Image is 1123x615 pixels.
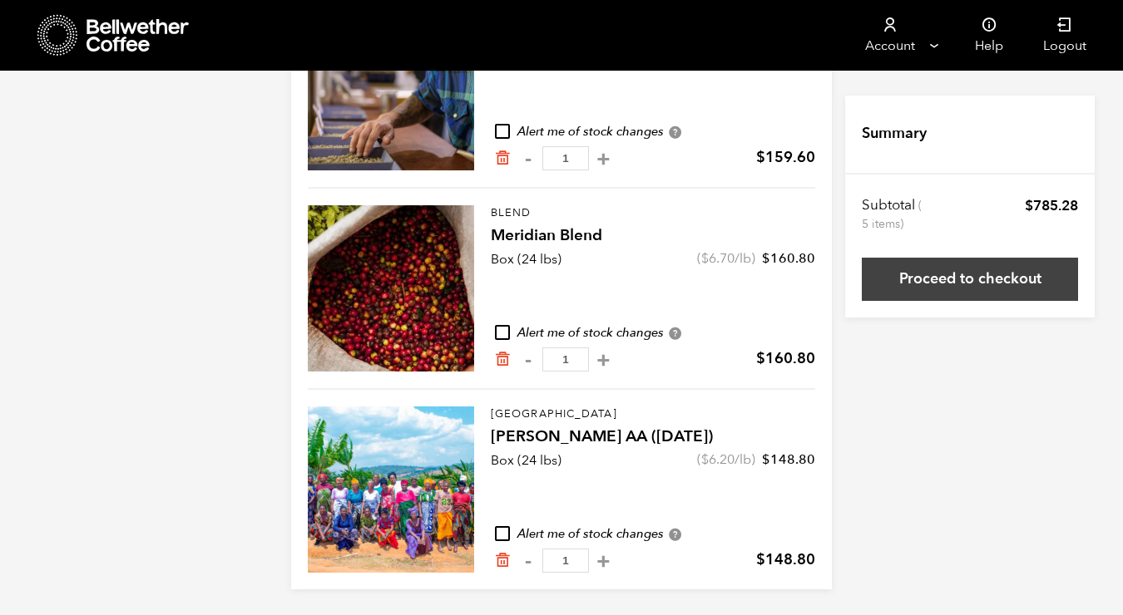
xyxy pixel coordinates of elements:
[494,552,511,569] a: Remove from cart
[491,525,815,544] div: Alert me of stock changes
[862,123,927,145] h4: Summary
[762,249,770,268] span: $
[762,450,815,469] bdi: 148.80
[697,450,755,469] span: ( /lb)
[491,249,561,269] p: Box (24 lbs)
[494,351,511,368] a: Remove from cart
[762,249,815,268] bdi: 160.80
[701,450,735,469] bdi: 6.20
[756,348,765,369] span: $
[862,258,1078,301] a: Proceed to checkout
[593,150,614,167] button: +
[542,146,589,170] input: Qty
[756,147,765,168] span: $
[1025,196,1078,215] bdi: 785.28
[762,450,770,469] span: $
[1025,196,1033,215] span: $
[542,549,589,573] input: Qty
[756,549,815,570] bdi: 148.80
[491,406,815,423] p: [GEOGRAPHIC_DATA]
[491,426,815,449] h4: [PERSON_NAME] AA ([DATE])
[542,347,589,371] input: Qty
[697,249,755,268] span: ( /lb)
[491,324,815,342] div: Alert me of stock changes
[491,123,815,141] div: Alert me of stock changes
[593,553,614,569] button: +
[491,205,815,222] p: Blend
[517,352,538,368] button: -
[756,549,765,570] span: $
[701,249,709,268] span: $
[491,224,815,248] h4: Meridian Blend
[756,147,815,168] bdi: 159.60
[701,450,709,469] span: $
[701,249,735,268] bdi: 6.70
[494,150,511,167] a: Remove from cart
[491,450,561,470] p: Box (24 lbs)
[862,196,924,233] th: Subtotal
[517,553,538,569] button: -
[593,352,614,368] button: +
[517,150,538,167] button: -
[756,348,815,369] bdi: 160.80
